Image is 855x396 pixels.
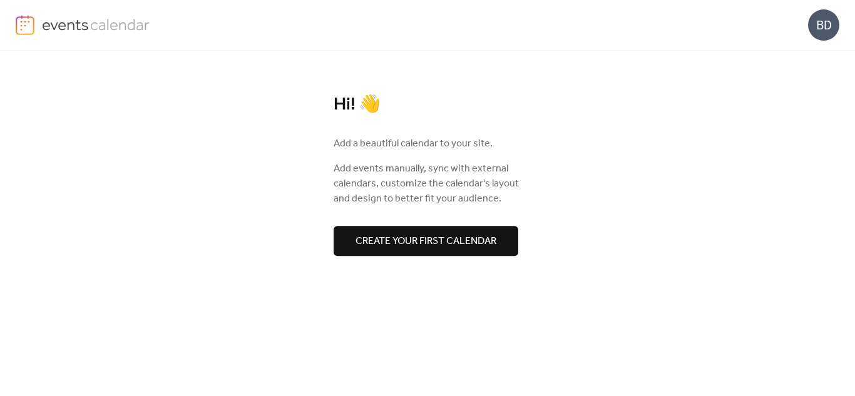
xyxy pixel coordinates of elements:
span: Create your first calendar [356,234,496,249]
img: logo-type [42,15,150,34]
div: Hi! 👋 [334,94,521,116]
img: logo [16,15,34,35]
button: Create your first calendar [334,226,518,256]
span: Add a beautiful calendar to your site. [334,136,493,151]
span: Add events manually, sync with external calendars, customize the calendar's layout and design to ... [334,161,521,206]
div: BD [808,9,839,41]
